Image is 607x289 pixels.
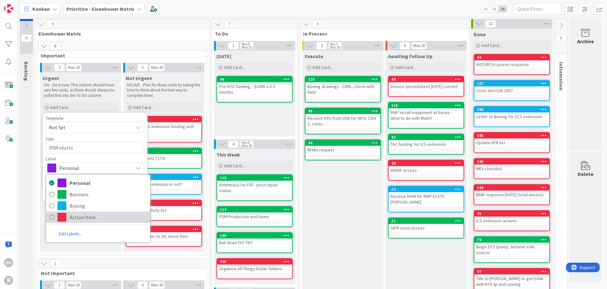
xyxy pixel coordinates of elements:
[217,233,292,247] div: 109Nail down FAT TDY
[228,140,239,148] span: 4
[388,160,464,181] a: 26WAWF access
[316,42,327,50] span: 3
[389,186,464,206] div: 13Receive ROM for RMP ECSTS [PERSON_NAME]
[59,164,130,172] span: Personal
[70,212,147,222] span: Action Item
[305,77,380,82] div: 118
[126,148,201,162] div: 91ATRU screens TCTO
[474,112,549,121] div: Letter to Boeing for ECS extension
[217,239,292,247] div: Nail down FAT TDY
[137,281,148,289] span: 0
[217,233,292,239] div: 109
[126,232,201,240] div: Add PM folder to SP, move files
[13,1,29,9] span: Support
[577,37,594,45] div: Archive
[474,159,549,173] div: 100MEV checklist
[477,185,549,190] div: 104
[126,226,201,232] div: 112
[224,64,244,70] span: Add Card...
[38,30,201,37] span: Eisenhower Matrix
[474,185,549,199] div: 104BMR response [DATE] (total excess)
[399,42,410,50] span: 6
[126,75,152,81] span: Not Urgent
[305,77,380,96] div: 118Boeing drawings - CDRL, check with field
[388,53,432,59] span: Awaiting Follow Up
[41,52,199,59] span: Important
[389,160,464,174] div: 26WAWF access
[305,140,380,154] div: 96RFNIU request
[68,66,80,69] div: Max 20
[217,265,292,273] div: Organize All Things Radar folders
[133,104,154,110] span: Add Card...
[126,122,201,136] div: Confirm ICS extension funding with FM
[388,134,464,155] a: 82TAC funding for ICS extension
[474,133,549,138] div: 105
[556,34,566,42] span: 0
[242,46,252,49] div: Max 10
[126,200,201,214] div: 111Program activity list
[474,210,550,231] a: 75ICS extension actions
[474,81,549,86] div: 107
[46,157,56,161] span: Label
[474,107,549,112] div: 106
[391,161,464,165] div: 26
[23,62,30,81] span: Backlog
[305,114,380,128] div: Receive info from USN for WFG: COA 3, costs
[126,148,201,154] div: 91
[217,151,240,158] span: This Week
[217,181,292,195] div: Antenna(s) for FAT - post repair status
[389,82,464,91] div: Invoice spreadsheet [DATE]-current
[388,102,464,129] a: 110RMP install equipment at bases - what to do with them?
[41,270,199,276] span: Not Important
[54,281,65,289] span: 1
[474,106,550,127] a: 106Letter to Boeing for ECS extension
[474,159,549,165] div: 100
[413,44,425,47] div: Max 20
[389,108,464,122] div: RMP install equipment at bases - what to do with them?
[474,185,549,191] div: 104
[217,212,292,221] div: PDM Production end items
[474,269,549,288] div: 97Talk to [PERSON_NAME] to get SOW with RTX up and running
[481,43,502,48] span: Add Card...
[303,30,461,37] span: In Process
[391,187,464,192] div: 13
[217,77,292,82] div: 98
[391,103,464,108] div: 110
[389,166,464,174] div: WAWF access
[217,232,293,253] a: 109Nail down FAT TDY
[217,259,292,265] div: 108
[46,177,150,189] a: Personal
[151,66,163,69] div: Max 20
[4,276,13,285] div: R
[514,3,561,15] input: Quick Filter...
[4,4,13,13] img: Visit kanbanzone.com
[578,170,593,178] div: Delete
[224,20,235,28] span: 7
[389,103,464,122] div: 110RMP install equipment at bases - what to do with them?
[215,30,290,37] span: To Do
[126,117,201,136] div: 116Confirm ICS extension funding with FM
[21,34,32,42] span: 0
[474,31,486,37] span: Done
[474,165,549,173] div: MEV checklist
[389,218,464,232] div: 11SIPR room access
[481,6,490,12] span: 1x
[127,83,201,98] p: DECIDE - Plan for these cards by taking the time to think about the best way to complete them.
[305,140,380,146] div: 96
[126,154,201,162] div: ATRU screens TCTO
[477,81,549,86] div: 107
[217,174,293,201] a: 113Antenna(s) for FAT - post repair status
[224,163,244,169] span: Add Card...
[558,62,564,91] span: Information
[49,123,128,131] span: Not Set
[126,117,201,122] div: 116
[477,238,549,242] div: 70
[126,174,201,180] div: 115
[305,82,380,96] div: Boeing drawings - CDRL, check with field
[220,77,292,82] div: 98
[474,237,549,243] div: 70
[217,82,292,96] div: Pre-ATO funding, ~$243K x 2-3 months
[126,180,201,188] div: CLIN 3007 - extension or not?
[474,138,549,147] div: Update UFR list
[490,6,498,12] span: 2x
